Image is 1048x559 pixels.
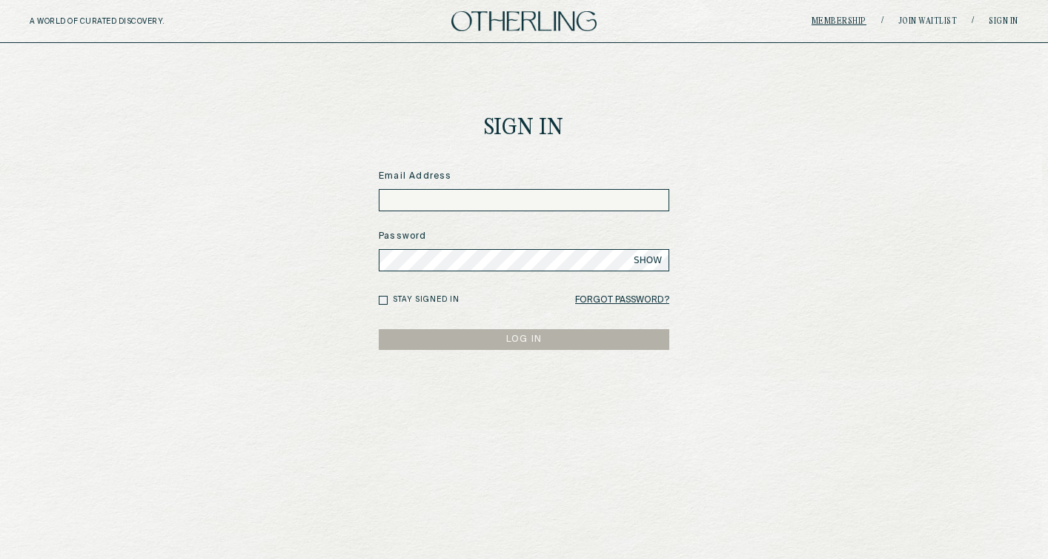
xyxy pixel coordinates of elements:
[575,290,669,311] a: Forgot Password?
[972,16,974,27] span: /
[393,294,460,305] label: Stay signed in
[379,230,669,243] label: Password
[898,17,958,26] a: Join waitlist
[812,17,866,26] a: Membership
[881,16,883,27] span: /
[989,17,1018,26] a: Sign in
[30,17,229,26] h5: A WORLD OF CURATED DISCOVERY.
[379,170,669,183] label: Email Address
[379,329,669,350] button: LOG IN
[451,11,597,31] img: logo
[634,254,662,266] span: SHOW
[484,117,564,140] h1: Sign In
